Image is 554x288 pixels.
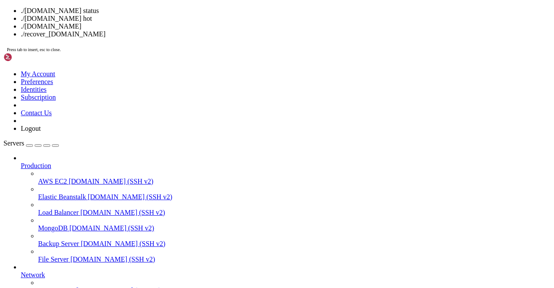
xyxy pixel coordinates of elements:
a: File Server [DOMAIN_NAME] (SSH v2) [38,256,551,263]
x-row: This server is hosted by Contabo. If you have any questions or need help, [3,73,441,77]
span: Load Balancer [38,209,79,216]
x-row: * Support: [URL][DOMAIN_NAME] [3,21,441,25]
a: Backup Server [DOMAIN_NAME] (SSH v2) [38,240,551,248]
x-row: root@vmi2598815:~# docker exec -it telegram-claim-bot /bin/bash [3,90,441,94]
span: [DOMAIN_NAME] (SSH v2) [88,193,173,201]
li: File Server [DOMAIN_NAME] (SSH v2) [38,248,551,263]
a: Subscription [21,94,56,101]
span: AWS EC2 [38,178,67,185]
a: MongoDB [DOMAIN_NAME] (SSH v2) [38,224,551,232]
a: Logout [21,125,41,132]
x-row: New release '24.04.3 LTS' available. [3,25,441,29]
a: Identities [21,86,47,93]
span: Network [21,271,45,278]
a: Production [21,162,551,170]
span: [DOMAIN_NAME] (SSH v2) [81,240,166,247]
x-row: \____\___/|_|\_| |_/_/ \_|___/\___/ [3,55,441,60]
li: ./recover_[DOMAIN_NAME] [21,30,551,38]
x-row: _____ [3,38,441,42]
li: AWS EC2 [DOMAIN_NAME] (SSH v2) [38,170,551,185]
div: (34, 21) [83,94,85,99]
x-row: / ___/___ _ _ _____ _ ___ ___ [3,42,441,47]
x-row: * Management: [URL][DOMAIN_NAME] [3,16,441,21]
li: Elastic Beanstalk [DOMAIN_NAME] (SSH v2) [38,185,551,201]
span: MongoDB [38,224,68,232]
a: AWS EC2 [DOMAIN_NAME] (SSH v2) [38,178,551,185]
span: File Server [38,256,69,263]
span: [DOMAIN_NAME] (SSH v2) [81,209,165,216]
img: Shellngn [3,53,53,61]
span: [DOMAIN_NAME] (SSH v2) [71,256,155,263]
x-row: Welcome! [3,64,441,68]
a: My Account [21,70,55,78]
a: Contact Us [21,109,52,116]
x-row: Run 'do-release-upgrade' to upgrade to it. [3,29,441,34]
a: Servers [3,139,59,147]
a: Elastic Beanstalk [DOMAIN_NAME] (SSH v2) [38,193,551,201]
span: Press tab to insert, esc to close. [7,47,61,52]
x-row: root@40cae489173f:/usr/src/app# ./ [3,94,441,99]
x-row: | |__| (_) | .` | | |/ _ \| _ \ (_) | [3,51,441,55]
x-row: Last login: [DATE] from [TECHNICAL_ID] [3,86,441,90]
li: Production [21,154,551,263]
a: Network [21,271,551,279]
li: MongoDB [DOMAIN_NAME] (SSH v2) [38,217,551,232]
span: [DOMAIN_NAME] (SSH v2) [69,178,154,185]
x-row: please don't hesitate to contact us at [EMAIL_ADDRESS][DOMAIN_NAME]. [3,77,441,81]
a: Load Balancer [DOMAIN_NAME] (SSH v2) [38,209,551,217]
span: Elastic Beanstalk [38,193,86,201]
li: ./[DOMAIN_NAME] hot [21,15,551,23]
span: Production [21,162,51,169]
x-row: | | / _ \| \| |_ _/ \ | _ )/ _ \ [3,47,441,51]
span: [DOMAIN_NAME] (SSH v2) [69,224,154,232]
li: ./[DOMAIN_NAME] [21,23,551,30]
x-row: Welcome to Ubuntu 22.04.5 LTS (GNU/Linux 5.15.0-25-generic x86_64) [3,3,441,8]
li: Load Balancer [DOMAIN_NAME] (SSH v2) [38,201,551,217]
li: ./[DOMAIN_NAME] status [21,7,551,15]
span: Backup Server [38,240,79,247]
x-row: * Documentation: [URL][DOMAIN_NAME] [3,12,441,16]
li: Backup Server [DOMAIN_NAME] (SSH v2) [38,232,551,248]
a: Preferences [21,78,53,85]
span: Servers [3,139,24,147]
